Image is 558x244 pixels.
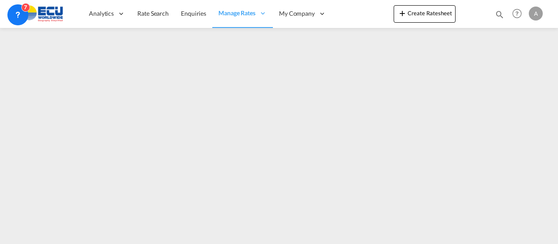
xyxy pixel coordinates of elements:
div: Help [510,6,529,22]
span: Manage Rates [218,9,255,17]
div: A [529,7,543,21]
md-icon: icon-magnify [495,10,504,19]
div: icon-magnify [495,10,504,23]
md-icon: icon-plus 400-fg [397,8,408,18]
button: icon-plus 400-fgCreate Ratesheet [394,5,456,23]
span: Help [510,6,524,21]
span: Analytics [89,9,114,18]
img: 6cccb1402a9411edb762cf9624ab9cda.png [13,4,72,24]
span: Rate Search [137,10,169,17]
span: Enquiries [181,10,206,17]
span: My Company [279,9,315,18]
